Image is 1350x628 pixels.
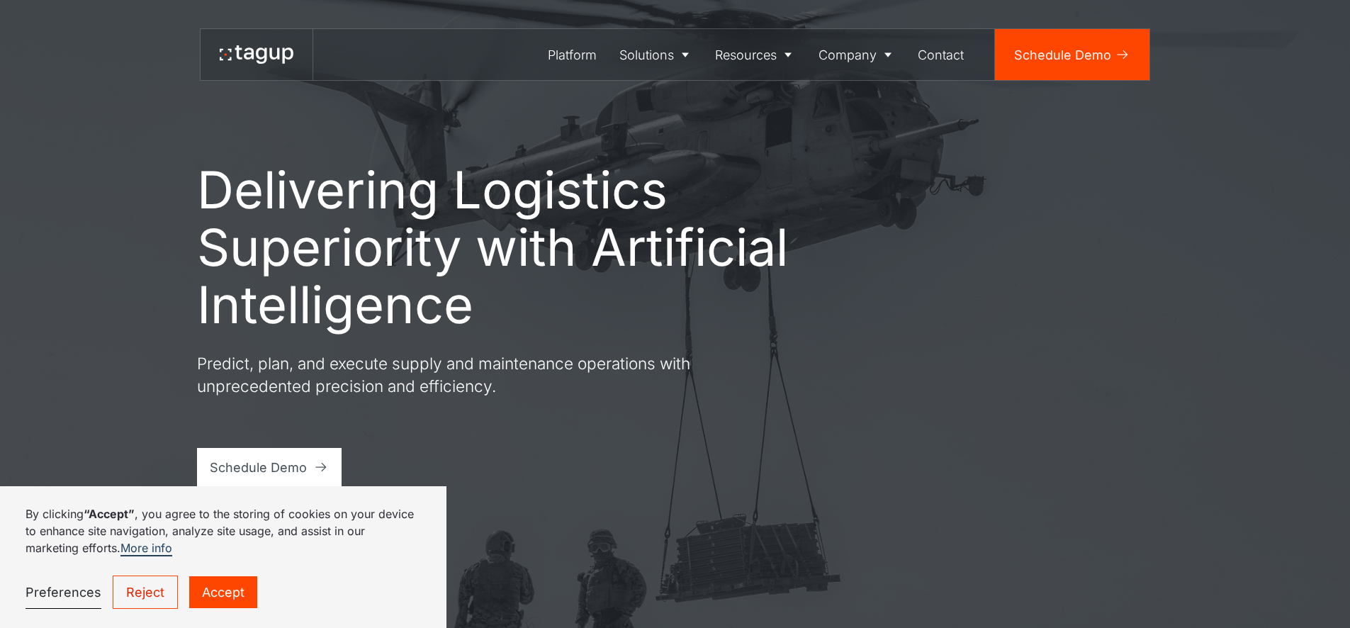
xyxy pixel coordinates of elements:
[113,576,178,609] a: Reject
[197,161,792,333] h1: Delivering Logistics Superiority with Artificial Intelligence
[995,29,1149,80] a: Schedule Demo
[537,29,609,80] a: Platform
[548,45,597,65] div: Platform
[1014,45,1111,65] div: Schedule Demo
[120,541,172,556] a: More info
[189,576,257,608] a: Accept
[210,458,307,477] div: Schedule Demo
[819,45,877,65] div: Company
[619,45,674,65] div: Solutions
[26,576,101,609] a: Preferences
[26,505,421,556] p: By clicking , you agree to the storing of cookies on your device to enhance site navigation, anal...
[608,29,704,80] a: Solutions
[704,29,808,80] a: Resources
[197,352,707,397] p: Predict, plan, and execute supply and maintenance operations with unprecedented precision and eff...
[907,29,976,80] a: Contact
[807,29,907,80] a: Company
[918,45,964,65] div: Contact
[197,448,342,486] a: Schedule Demo
[715,45,777,65] div: Resources
[84,507,135,521] strong: “Accept”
